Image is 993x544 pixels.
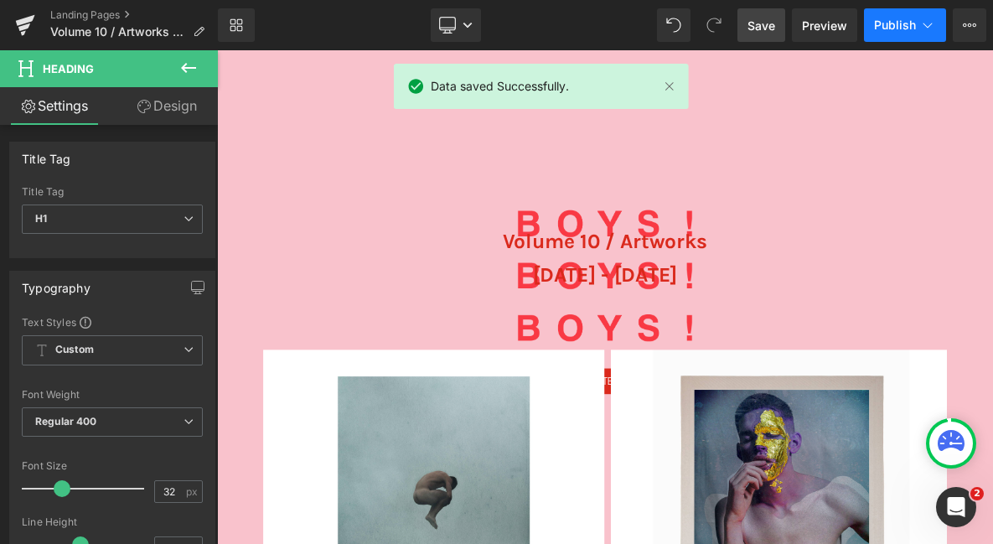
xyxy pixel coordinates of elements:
span: Preview [802,17,847,34]
span: Data saved Successfully. [431,77,569,96]
b: H1 [35,212,47,225]
div: Typography [22,272,91,295]
a: Landing Pages [50,8,218,22]
div: Font Weight [22,389,203,401]
a: New Library [218,8,255,42]
img: BBB2_1.png [381,196,633,391]
div: Title Tag [22,142,71,166]
b: Custom [55,343,94,357]
span: 2 [970,487,984,500]
button: Undo [657,8,690,42]
a: Design [112,87,221,125]
button: More [953,8,986,42]
span: Publish [874,18,916,32]
a: Preview [792,8,857,42]
div: Text Styles [22,315,203,329]
span: Volume 10 / Artworks Exhibition [50,25,186,39]
button: Publish [864,8,946,42]
button: Redo [697,8,731,42]
span: [DATE] - [DATE] [412,277,602,308]
b: Regular 400 [35,415,97,427]
span: Save [747,17,775,34]
div: Line Height [22,516,203,528]
span: Heading [43,62,94,75]
iframe: Intercom live chat [936,487,976,527]
span: px [186,486,200,497]
strong: Volume 10 / Artworks [373,235,641,266]
div: Font Size [22,460,203,472]
div: Title Tag [22,186,203,198]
